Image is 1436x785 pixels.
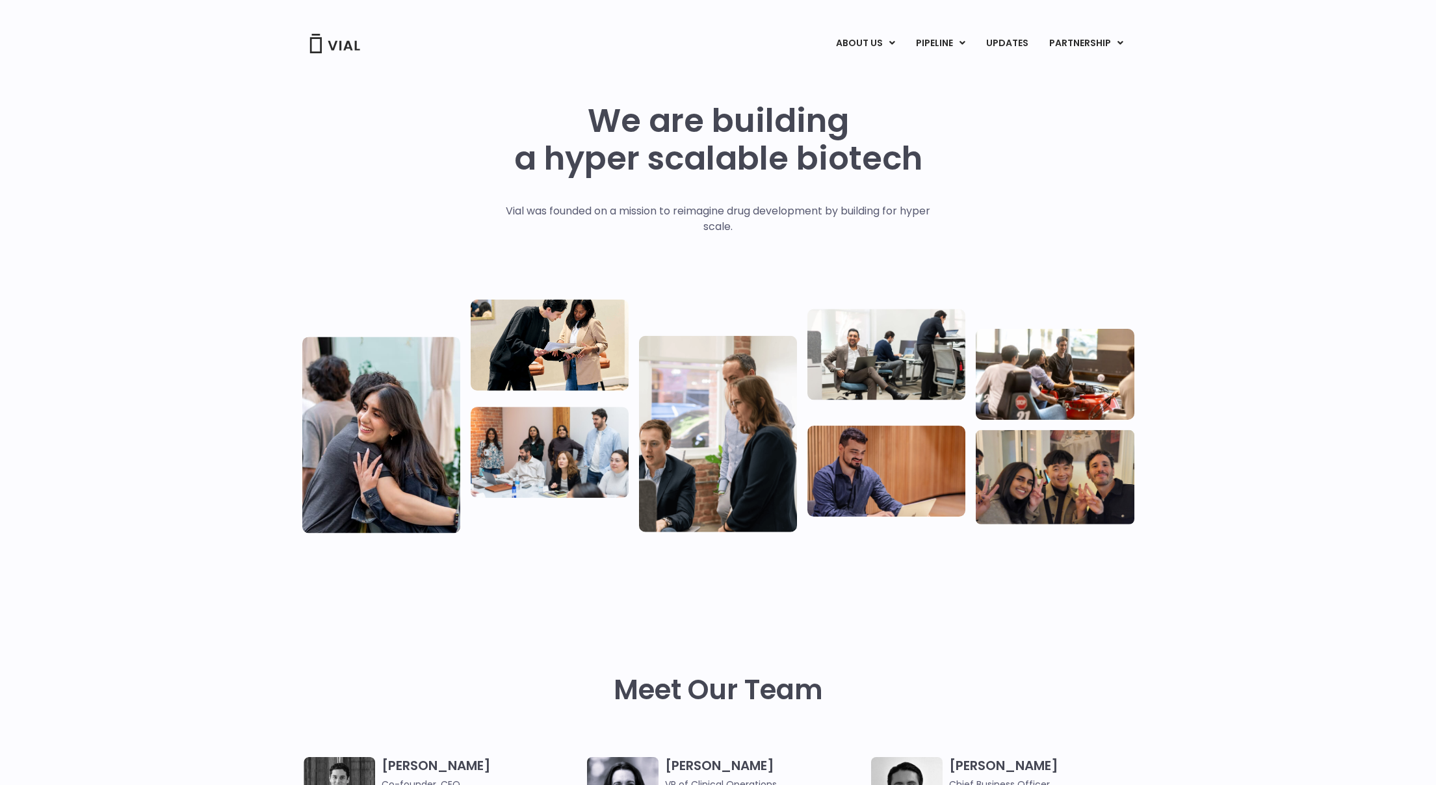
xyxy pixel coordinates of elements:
h1: We are building a hyper scalable biotech [514,102,922,177]
img: Eight people standing and sitting in an office [471,407,629,498]
p: Vial was founded on a mission to reimagine drug development by building for hyper scale. [492,203,944,235]
a: PARTNERSHIPMenu Toggle [1039,32,1134,55]
img: Vial Life [302,337,460,533]
img: Vial Logo [309,34,361,53]
img: Two people looking at a paper talking. [471,300,629,391]
a: UPDATES [976,32,1038,55]
img: Group of people playing whirlyball [976,329,1134,420]
img: Group of 3 people smiling holding up the peace sign [976,430,1134,524]
img: Group of three people standing around a computer looking at the screen [639,335,797,532]
a: ABOUT USMenu Toggle [826,32,905,55]
a: PIPELINEMenu Toggle [906,32,975,55]
img: Man working at a computer [807,426,965,517]
h2: Meet Our Team [614,675,823,706]
img: Three people working in an office [807,309,965,400]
